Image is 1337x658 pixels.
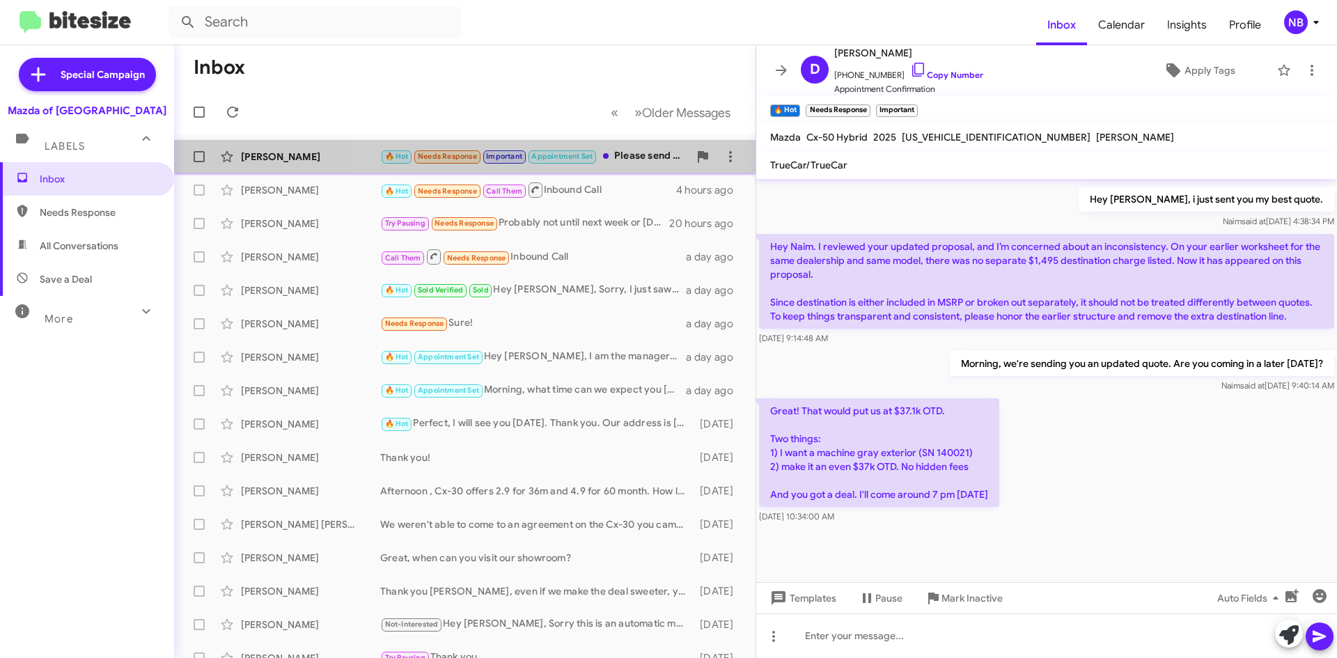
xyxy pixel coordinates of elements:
[380,551,693,565] div: Great, when can you visit our showroom?
[380,584,693,598] div: Thank you [PERSON_NAME], even if we make the deal sweeter, you would pass?
[241,417,380,431] div: [PERSON_NAME]
[241,350,380,364] div: [PERSON_NAME]
[669,217,744,230] div: 20 hours ago
[447,253,506,263] span: Needs Response
[693,451,744,464] div: [DATE]
[380,451,693,464] div: Thank you!
[1240,380,1265,391] span: said at
[241,283,380,297] div: [PERSON_NAME]
[1127,58,1270,83] button: Apply Tags
[770,104,800,117] small: 🔥 Hot
[634,104,642,121] span: »
[40,272,92,286] span: Save a Deal
[385,319,444,328] span: Needs Response
[418,285,464,295] span: Sold Verified
[241,584,380,598] div: [PERSON_NAME]
[1272,10,1322,34] button: NB
[385,352,409,361] span: 🔥 Hot
[759,333,828,343] span: [DATE] 9:14:48 AM
[759,511,834,522] span: [DATE] 10:34:00 AM
[61,68,145,81] span: Special Campaign
[486,187,522,196] span: Call Them
[241,250,380,264] div: [PERSON_NAME]
[385,285,409,295] span: 🔥 Hot
[385,253,421,263] span: Call Them
[1242,216,1266,226] span: said at
[902,131,1090,143] span: [US_VEHICLE_IDENTIFICATION_NUMBER]
[693,517,744,531] div: [DATE]
[686,350,744,364] div: a day ago
[380,616,693,632] div: Hey [PERSON_NAME], Sorry this is an automatic message. The car has been sold. Are you looking for...
[1096,131,1174,143] span: [PERSON_NAME]
[40,205,158,219] span: Needs Response
[385,152,409,161] span: 🔥 Hot
[40,239,118,253] span: All Conversations
[693,551,744,565] div: [DATE]
[241,150,380,164] div: [PERSON_NAME]
[806,104,870,117] small: Needs Response
[1206,586,1295,611] button: Auto Fields
[45,140,85,152] span: Labels
[380,215,669,231] div: Probably not until next week or [DATE]
[759,398,999,507] p: Great! That would put us at $37.1k OTD. Two things: 1) I want a machine gray exterior (SN 140021)...
[602,98,627,127] button: Previous
[642,105,730,120] span: Older Messages
[418,386,479,395] span: Appointment Set
[380,181,676,198] div: Inbound Call
[1284,10,1308,34] div: NB
[806,131,868,143] span: Cx-50 Hybrid
[693,618,744,632] div: [DATE]
[380,349,686,365] div: Hey [PERSON_NAME], I am the manager, [PERSON_NAME] is your salesperson. Thank you we will see you...
[486,152,522,161] span: Important
[385,386,409,395] span: 🔥 Hot
[810,58,820,81] span: D
[686,317,744,331] div: a day ago
[834,82,983,96] span: Appointment Confirmation
[686,250,744,264] div: a day ago
[1036,5,1087,45] a: Inbox
[686,283,744,297] div: a day ago
[693,584,744,598] div: [DATE]
[1184,58,1235,83] span: Apply Tags
[380,416,693,432] div: Perfect, I will see you [DATE]. Thank you. Our address is [STREET_ADDRESS].
[418,152,477,161] span: Needs Response
[241,451,380,464] div: [PERSON_NAME]
[693,417,744,431] div: [DATE]
[418,187,477,196] span: Needs Response
[1087,5,1156,45] a: Calendar
[241,317,380,331] div: [PERSON_NAME]
[385,620,439,629] span: Not-Interested
[1079,187,1334,212] p: Hey [PERSON_NAME], i just sent you my best quote.
[770,131,801,143] span: Mazda
[241,183,380,197] div: [PERSON_NAME]
[40,172,158,186] span: Inbox
[241,217,380,230] div: [PERSON_NAME]
[385,219,425,228] span: Try Pausing
[676,183,744,197] div: 4 hours ago
[1156,5,1218,45] a: Insights
[380,282,686,298] div: Hey [PERSON_NAME], Sorry, I just saw your text. Thank you for purchasing a vehicle with us [DATE].
[380,382,686,398] div: Morning, what time can we expect you [DATE]?
[241,484,380,498] div: [PERSON_NAME]
[1218,5,1272,45] span: Profile
[169,6,461,39] input: Search
[241,384,380,398] div: [PERSON_NAME]
[380,517,693,531] div: We weren't able to come to an agreement on the Cx-30 you came to see?
[847,586,914,611] button: Pause
[626,98,739,127] button: Next
[910,70,983,80] a: Copy Number
[380,484,693,498] div: Afternoon , Cx-30 offers 2.9 for 36m and 4.9 for 60 month. How long were you planning to finance?
[834,61,983,82] span: [PHONE_NUMBER]
[693,484,744,498] div: [DATE]
[603,98,739,127] nav: Page navigation example
[380,315,686,331] div: Sure!
[473,285,489,295] span: Sold
[385,419,409,428] span: 🔥 Hot
[241,517,380,531] div: [PERSON_NAME] [PERSON_NAME]
[873,131,896,143] span: 2025
[770,159,847,171] span: TrueCar/TrueCar
[241,551,380,565] div: [PERSON_NAME]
